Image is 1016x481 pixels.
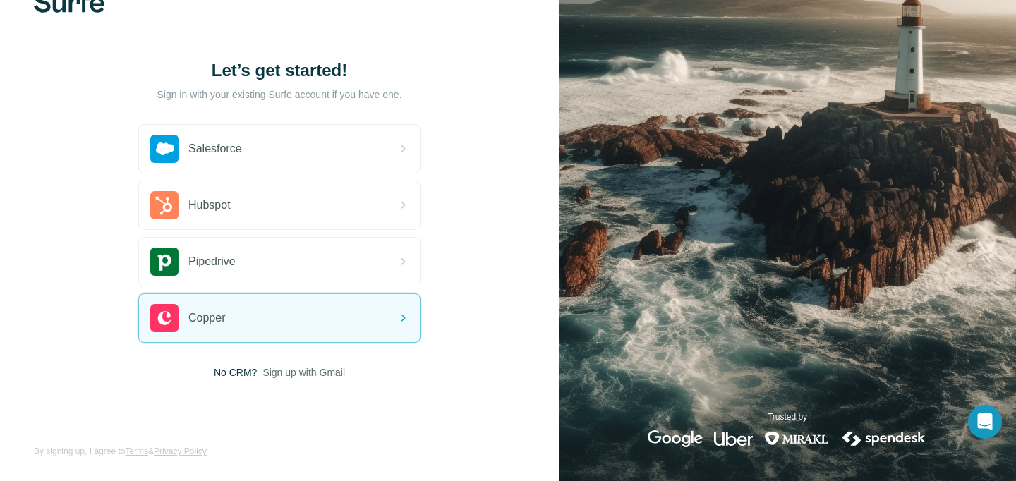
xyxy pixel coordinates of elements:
a: Privacy Policy [154,446,207,456]
span: Pipedrive [188,253,236,270]
span: By signing up, I agree to & [34,445,207,458]
img: pipedrive's logo [150,248,179,276]
img: google's logo [648,430,703,447]
span: Salesforce [188,140,242,157]
img: hubspot's logo [150,191,179,219]
p: Trusted by [768,410,807,423]
span: No CRM? [214,365,257,379]
div: Open Intercom Messenger [968,405,1002,439]
img: spendesk's logo [840,430,928,447]
img: copper's logo [150,304,179,332]
h1: Let’s get started! [138,59,421,82]
span: Copper [188,310,225,327]
img: uber's logo [714,430,753,447]
img: mirakl's logo [764,430,829,447]
img: salesforce's logo [150,135,179,163]
a: Terms [125,446,148,456]
span: Hubspot [188,197,231,214]
p: Sign in with your existing Surfe account if you have one. [157,87,401,102]
button: Sign up with Gmail [262,365,345,379]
